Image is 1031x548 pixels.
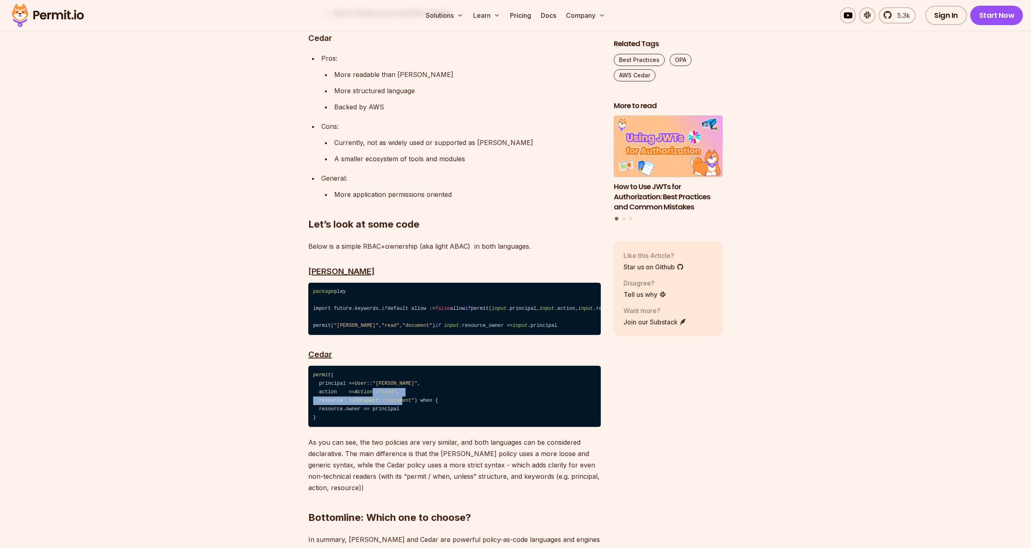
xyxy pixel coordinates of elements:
[892,11,910,20] span: 5.3k
[382,323,399,328] span: "read"
[623,290,666,299] a: Tell us why
[614,116,723,212] li: 1 of 3
[879,7,916,23] a: 5.3k
[614,116,723,222] div: Posts
[308,366,601,427] code: ( principal == :: , action == :: , resource == :: ) when { resource.owner == principal }
[670,54,692,66] a: OPA
[308,267,375,276] u: [PERSON_NAME]⁠
[308,479,601,524] h2: Bottomline: Which one to choose?
[382,306,388,311] span: if
[355,389,373,395] span: Action
[622,217,625,220] button: Go to slide 2
[435,306,450,311] span: false
[623,278,666,288] p: Disagree?
[615,217,619,221] button: Go to slide 1
[321,53,601,64] p: Pros:
[512,323,527,328] span: input
[578,306,593,311] span: input
[308,241,601,252] p: Below is a simple RBAC+ownership (aka light ABAC) in both languages.
[8,2,88,29] img: Permit logo
[492,306,507,311] span: input
[334,153,601,164] p: A smaller ecosystem of tools and modules
[378,389,396,395] span: "read"
[308,186,601,231] h2: Let’s look at some code
[313,289,334,294] span: package
[538,7,559,23] a: Docs
[402,323,432,328] span: "document"
[334,189,601,200] p: More application permissions oriented
[470,7,504,23] button: Learn
[925,6,967,25] a: Sign In
[435,323,441,328] span: if
[334,85,601,96] p: More structured language
[614,69,655,81] a: AWS Cedar
[373,381,417,386] span: "[PERSON_NAME]"
[308,283,601,335] code: play import future.keywords. default allow := allow permit( .principal, .action, .resource) permi...
[614,101,723,111] h2: More to read
[623,306,687,316] p: Want more?
[321,121,601,132] p: Cons:
[308,32,601,45] h3: Cedar
[970,6,1023,25] a: Start Now
[423,7,467,23] button: Solutions
[334,101,601,113] p: Backed by AWS
[308,437,601,493] p: As you can see, the two policies are very similar, and both languages can be considered declarati...
[623,251,684,260] p: Like this Article?
[623,317,687,327] a: Join our Substack
[355,398,379,403] span: Document
[308,350,332,359] u: Cedar
[444,323,459,328] span: input
[623,262,684,272] a: Star us on Github
[507,7,534,23] a: Pricing
[355,381,367,386] span: User
[614,39,723,49] h2: Related Tags
[614,116,723,212] a: How to Use JWTs for Authorization: Best Practices and Common MistakesHow to Use JWTs for Authoriz...
[629,217,632,220] button: Go to slide 3
[313,372,331,378] span: permit
[540,306,555,311] span: input
[334,323,378,328] span: "[PERSON_NAME]"
[384,398,414,403] span: "document"
[563,7,608,23] button: Company
[614,182,723,212] h3: How to Use JWTs for Authorization: Best Practices and Common Mistakes
[465,306,471,311] span: if
[614,116,723,177] img: How to Use JWTs for Authorization: Best Practices and Common Mistakes
[614,54,665,66] a: Best Practices
[321,173,601,184] p: General:
[334,137,601,148] p: Currently, not as widely used or supported as [PERSON_NAME]
[334,69,601,80] p: More readable than [PERSON_NAME]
